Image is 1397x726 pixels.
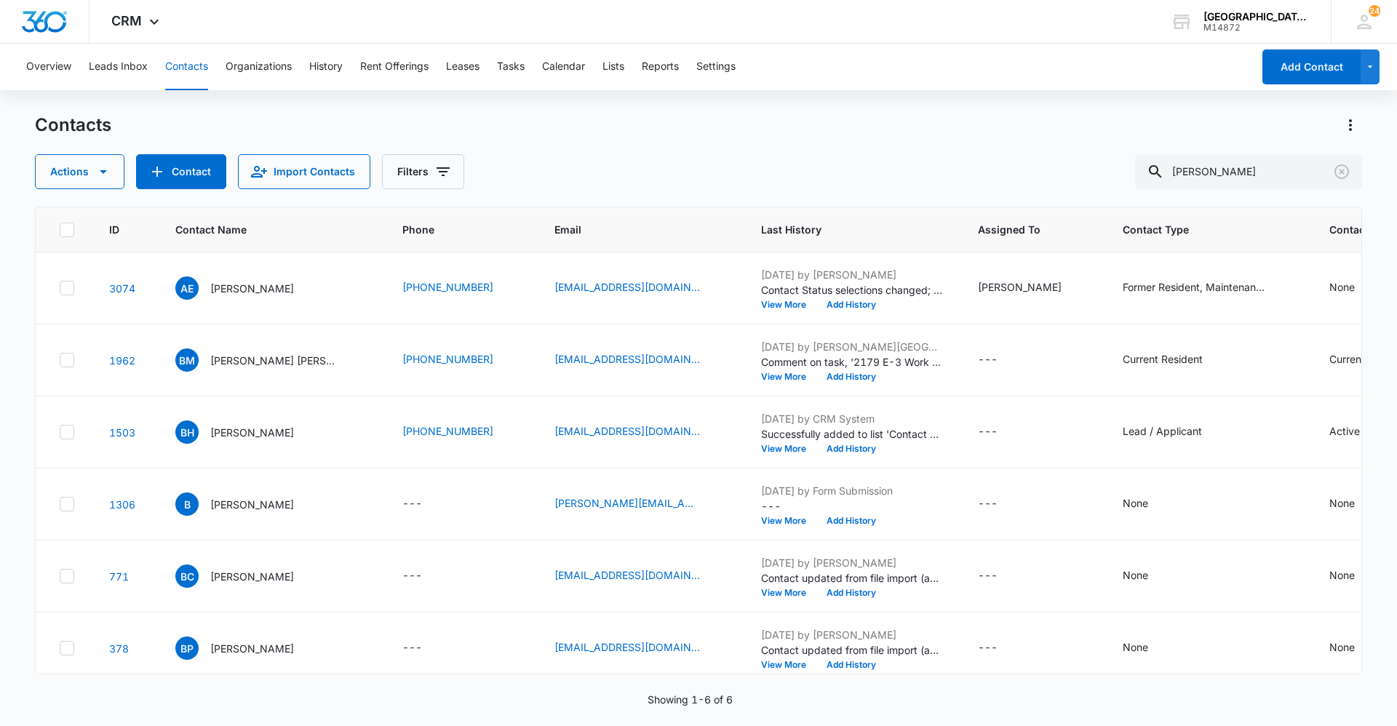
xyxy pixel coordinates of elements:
button: Actions [35,154,124,189]
div: Email - brenda.irazaba49@gmail.com - Select to Edit Field [554,495,726,513]
p: [DATE] by [PERSON_NAME] [761,267,943,282]
button: View More [761,589,816,597]
p: [DATE] by [PERSON_NAME][GEOGRAPHIC_DATA] [761,339,943,354]
div: None [1123,639,1148,655]
div: Contact Name - brendan castagna - Select to Edit Field [175,565,320,588]
p: [DATE] by CRM System [761,411,943,426]
p: [PERSON_NAME] [PERSON_NAME] [210,353,341,368]
p: Comment on task, '2179 E-3 Work Order ' "Unclogged disposal and put new screw in cabinet" [761,354,943,370]
div: Contact Status - None - Select to Edit Field [1329,639,1381,657]
span: BH [175,420,199,444]
button: Add History [816,372,886,381]
div: Phone - - Select to Edit Field [402,567,448,585]
div: Contact Type - Current Resident - Select to Edit Field [1123,351,1229,369]
p: [PERSON_NAME] [210,569,294,584]
div: None [1329,639,1355,655]
div: Contact Type - None - Select to Edit Field [1123,639,1174,657]
button: Contacts [165,44,208,90]
p: --- [761,498,943,514]
div: Phone - (763) 276-4272 - Select to Edit Field [402,279,520,297]
div: Contact Name - Brenda Montes Martin sandoval - Select to Edit Field [175,348,367,372]
h1: Contacts [35,114,111,136]
input: Search Contacts [1135,154,1362,189]
button: View More [761,372,816,381]
div: Contact Status - None - Select to Edit Field [1329,279,1381,297]
a: [PHONE_NUMBER] [402,351,493,367]
span: CRM [111,13,142,28]
p: Successfully added to list 'Contact Us Form Submission List'. [761,426,943,442]
div: account id [1203,23,1310,33]
p: Showing 1-6 of 6 [648,692,733,707]
p: [PERSON_NAME] [210,641,294,656]
div: --- [402,567,422,585]
div: --- [978,567,998,585]
button: Add History [816,661,886,669]
a: [EMAIL_ADDRESS][DOMAIN_NAME] [554,639,700,655]
div: Contact Type - None - Select to Edit Field [1123,495,1174,513]
div: None [1123,495,1148,511]
div: Contact Name - Brenda Puente-Sanchez - Select to Edit Field [175,637,320,660]
div: Contact Status - None - Select to Edit Field [1329,567,1381,585]
div: Active Lead [1329,423,1387,439]
div: Contact Type - None - Select to Edit Field [1123,567,1174,585]
span: Last History [761,222,922,237]
div: Contact Name - Brenda - Select to Edit Field [175,492,320,516]
div: Email - hernandezbrenda166@gmail.com - Select to Edit Field [554,423,726,441]
div: --- [402,639,422,657]
div: account name [1203,11,1310,23]
button: Clear [1330,160,1353,183]
div: Email - andy16717@live.com - Select to Edit Field [554,279,726,297]
button: View More [761,516,816,525]
a: [PHONE_NUMBER] [402,279,493,295]
span: BP [175,637,199,660]
a: Navigate to contact details page for brendan castagna [109,570,129,583]
a: [EMAIL_ADDRESS][DOMAIN_NAME] [554,567,700,583]
div: Former Resident, Maintenance File [1123,279,1268,295]
button: Add Contact [136,154,226,189]
div: Current Resident [1123,351,1203,367]
button: Add History [816,589,886,597]
span: BM [175,348,199,372]
p: Contact updated from file import (apply-now-2021-06-03 - PA edit for CRM import (2).csv): -- Firs... [761,570,943,586]
div: --- [978,423,998,441]
span: Contact Type [1123,222,1273,237]
button: Leases [446,44,479,90]
button: Add History [816,516,886,525]
div: Phone - - Select to Edit Field [402,495,448,513]
div: Assigned To - - Select to Edit Field [978,423,1024,441]
p: [DATE] by [PERSON_NAME] [761,627,943,642]
button: Overview [26,44,71,90]
a: Navigate to contact details page for Andrew Erickson [109,282,135,295]
div: Contact Status - None - Select to Edit Field [1329,495,1381,513]
button: View More [761,300,816,309]
a: [PERSON_NAME][EMAIL_ADDRESS][DOMAIN_NAME] [554,495,700,511]
a: [EMAIL_ADDRESS][DOMAIN_NAME] [554,279,700,295]
p: [PERSON_NAME] [210,425,294,440]
p: [DATE] by Form Submission [761,483,943,498]
button: Leads Inbox [89,44,148,90]
button: Add History [816,300,886,309]
button: View More [761,444,816,453]
button: View More [761,661,816,669]
div: Contact Type - Lead / Applicant - Select to Edit Field [1123,423,1228,441]
button: Lists [602,44,624,90]
a: [PHONE_NUMBER] [402,423,493,439]
div: None [1329,567,1355,583]
div: --- [978,495,998,513]
div: Contact Type - Former Resident, Maintenance File - Select to Edit Field [1123,279,1294,297]
div: Assigned To - Becca McDermott - Select to Edit Field [978,279,1088,297]
button: Add History [816,444,886,453]
span: bc [175,565,199,588]
div: Phone - (970) 415-2622 - Select to Edit Field [402,351,520,369]
button: Add Contact [1262,49,1361,84]
a: [EMAIL_ADDRESS][DOMAIN_NAME] [554,351,700,367]
button: Reports [642,44,679,90]
a: Navigate to contact details page for Brenda Montes Martin sandoval [109,354,135,367]
button: Organizations [226,44,292,90]
div: None [1329,495,1355,511]
button: History [309,44,343,90]
a: Navigate to contact details page for Brenda [109,498,135,511]
button: Tasks [497,44,525,90]
button: Settings [696,44,736,90]
div: Assigned To - - Select to Edit Field [978,495,1024,513]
